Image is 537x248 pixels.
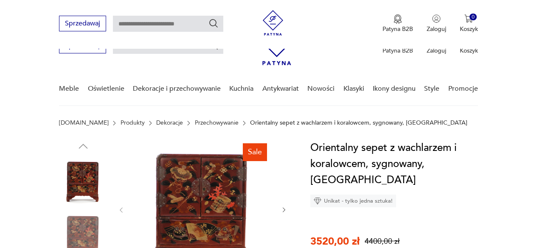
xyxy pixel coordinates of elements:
p: Patyna B2B [382,25,413,33]
a: Dekoracje [156,120,183,126]
button: Zaloguj [427,14,446,33]
p: Koszyk [460,47,478,55]
a: Sprzedawaj [59,21,106,27]
img: Ikona diamentu [314,197,321,205]
button: Sprzedawaj [59,16,106,31]
p: Orientalny sepet z wachlarzem i koralowcem, sygnowany, [GEOGRAPHIC_DATA] [250,120,467,126]
a: Dekoracje i przechowywanie [133,72,221,105]
a: Ikona medaluPatyna B2B [382,14,413,33]
a: Oświetlenie [88,72,124,105]
a: Przechowywanie [195,120,239,126]
a: Meble [59,72,79,105]
a: Style [424,72,439,105]
button: Patyna B2B [382,14,413,33]
p: 4400,00 zł [365,236,399,247]
a: Promocje [448,72,478,105]
h1: Orientalny sepet z wachlarzem i koralowcem, sygnowany, [GEOGRAPHIC_DATA] [310,140,478,188]
p: Koszyk [460,25,478,33]
p: Zaloguj [427,47,446,55]
img: Zdjęcie produktu Orientalny sepet z wachlarzem i koralowcem, sygnowany, Japonia [59,157,107,205]
a: Produkty [121,120,145,126]
img: Ikona koszyka [464,14,473,23]
a: Sprzedawaj [59,43,106,49]
a: Nowości [307,72,335,105]
a: Ikony designu [373,72,416,105]
img: Ikonka użytkownika [432,14,441,23]
p: Patyna B2B [382,47,413,55]
div: Sale [243,143,267,161]
button: 0Koszyk [460,14,478,33]
p: Zaloguj [427,25,446,33]
a: Klasyki [343,72,364,105]
div: Unikat - tylko jedna sztuka! [310,195,396,207]
a: Kuchnia [229,72,253,105]
a: [DOMAIN_NAME] [59,120,109,126]
button: Szukaj [208,18,219,28]
div: 0 [470,14,477,21]
img: Patyna - sklep z meblami i dekoracjami vintage [260,10,286,36]
a: Antykwariat [262,72,299,105]
img: Ikona medalu [394,14,402,24]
